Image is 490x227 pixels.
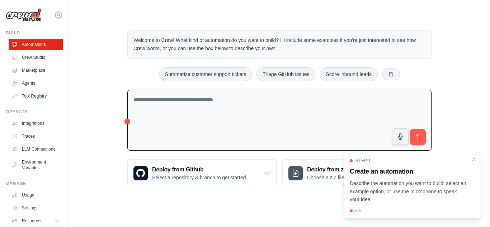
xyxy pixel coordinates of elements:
[9,77,63,89] a: Agents
[307,165,368,174] h3: Deploy from zip file
[152,174,247,181] p: Select a repository & branch to get started.
[6,109,63,115] div: Operate
[6,30,63,36] div: Build
[9,65,63,76] a: Marketplace
[9,39,63,50] a: Automations
[307,174,368,181] p: Choose a zip file to upload.
[133,36,425,53] p: Welcome to Crew! What kind of automation do you want to build? I'll include some examples if you'...
[350,179,467,204] p: Describe the automation you want to build, select an example option, or use the microphone to spe...
[159,67,252,81] button: Summarize customer support tickets
[355,158,371,164] span: Step 1
[471,156,477,162] button: Close walkthrough
[256,67,315,81] button: Triage GitHub issues
[6,181,63,186] div: Manage
[152,165,247,174] h3: Deploy from Github
[9,156,63,174] a: Environment Variables
[320,67,378,81] button: Score inbound leads
[9,143,63,155] a: LLM Connections
[9,215,63,227] button: Resources
[9,202,63,214] a: Settings
[9,118,63,129] a: Integrations
[9,90,63,102] a: Tool Registry
[6,8,42,22] img: Logo
[350,166,467,176] h3: Create an automation
[9,189,63,201] a: Usage
[9,52,63,63] a: Crew Studio
[9,131,63,142] a: Traces
[22,218,42,224] span: Resources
